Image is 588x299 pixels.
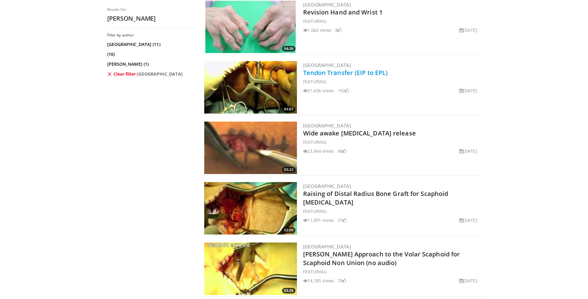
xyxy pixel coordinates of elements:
[282,106,295,112] span: 04:07
[303,243,351,250] a: [GEOGRAPHIC_DATA]
[303,129,416,137] a: Wide awake [MEDICAL_DATA] release
[459,217,477,223] li: [DATE]
[338,277,346,284] li: 78
[338,148,346,154] li: 98
[303,69,388,77] a: Tendon Transfer (EIP to EPL)
[282,227,295,233] span: 02:09
[107,71,192,77] a: Clear filter:[GEOGRAPHIC_DATA]
[459,87,477,94] li: [DATE]
[338,87,349,94] li: 192
[303,189,448,206] a: Raising of Distal Radius Bone Graft for Scaphoid [MEDICAL_DATA]
[107,41,192,48] a: [GEOGRAPHIC_DATA] (11)
[303,27,332,33] li: 1,062 views
[303,139,480,145] div: FEATURING
[204,1,297,53] a: 04:26
[204,1,297,53] img: Picture_13_2_2.png.300x170_q85_crop-smart_upscale.jpg
[204,61,297,114] img: EIP_to_EPL_100010392_2.jpg.300x170_q85_crop-smart_upscale.jpg
[107,15,194,23] h2: [PERSON_NAME]
[137,71,183,77] span: [GEOGRAPHIC_DATA]
[303,2,351,8] a: [GEOGRAPHIC_DATA]
[459,27,477,33] li: [DATE]
[282,167,295,172] span: 03:22
[204,61,297,114] a: 04:07
[107,33,194,38] h3: Filter by author:
[459,148,477,154] li: [DATE]
[459,277,477,284] li: [DATE]
[107,61,192,67] a: [PERSON_NAME] (1)
[338,217,346,223] li: 37
[303,208,480,214] div: FEATURING
[107,7,194,12] p: Results for:
[303,277,334,284] li: 14,185 views
[204,243,297,295] img: G-E_approach_100008114_3.jpg.300x170_q85_crop-smart_upscale.jpg
[303,217,334,223] li: 11,091 views
[335,27,341,33] li: 8
[282,288,295,293] span: 03:26
[303,62,351,68] a: [GEOGRAPHIC_DATA]
[204,182,297,235] img: Bone_Graft_Harvest_-_Radius_100010404_2.jpg.300x170_q85_crop-smart_upscale.jpg
[107,51,192,57] a: (10)
[303,250,460,267] a: [PERSON_NAME] Approach to the Volar Scaphoid for Scaphoid Non Union (no audio)
[303,148,334,154] li: 23,964 views
[204,243,297,295] a: 03:26
[303,18,480,24] div: FEATURING
[303,123,351,129] a: [GEOGRAPHIC_DATA]
[303,8,383,16] a: Revision Hand and Wrist 1
[204,182,297,235] a: 02:09
[303,183,351,189] a: [GEOGRAPHIC_DATA]
[282,46,295,52] span: 04:26
[303,87,334,94] li: 21,636 views
[204,122,297,174] img: Hayton_tennis_elbow_1.png.300x170_q85_crop-smart_upscale.jpg
[303,78,480,85] div: FEATURING
[303,268,480,275] div: FEATURING
[204,122,297,174] a: 03:22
